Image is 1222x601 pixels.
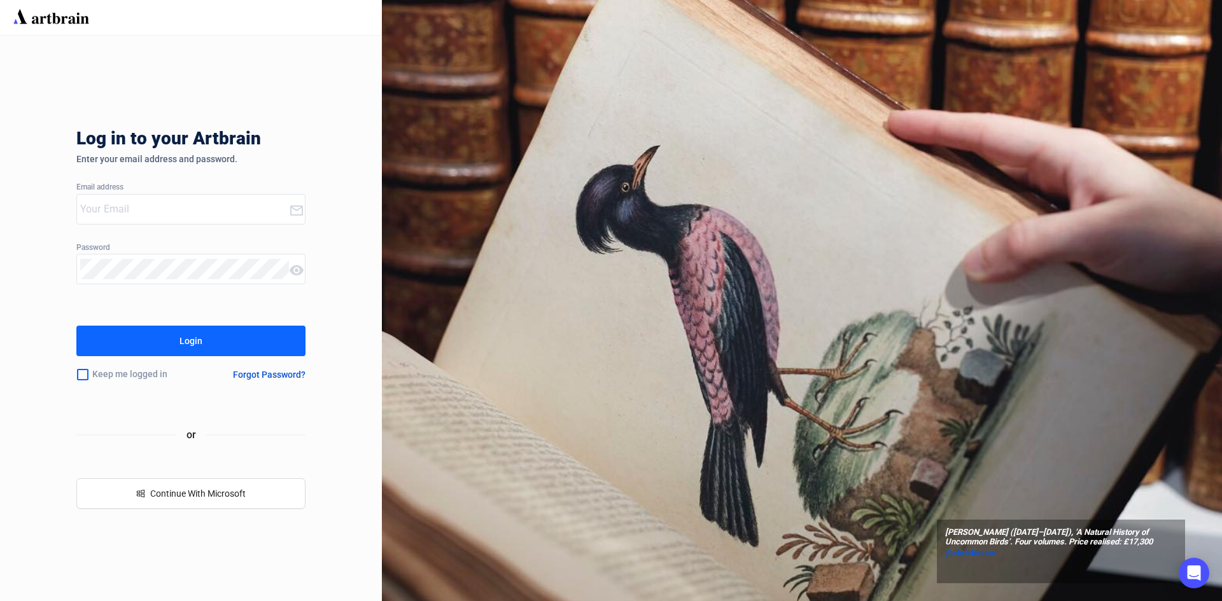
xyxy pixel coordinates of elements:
div: Password [76,244,305,252]
a: @christiesinc [945,547,1177,560]
input: Your Email [80,199,289,219]
span: windows [136,489,145,498]
span: @christiesinc [945,548,995,558]
span: [PERSON_NAME] ([DATE]–[DATE]), ‘A Natural History of Uncommon Birds’. Four volumes. Price realise... [945,528,1177,547]
button: Login [76,326,305,356]
div: Keep me logged in [76,361,202,388]
div: Login [179,331,202,351]
div: Forgot Password? [233,370,305,380]
div: Enter your email address and password. [76,154,305,164]
div: Open Intercom Messenger [1179,558,1209,588]
div: Email address [76,183,305,192]
div: Log in to your Artbrain [76,128,458,154]
span: Continue With Microsoft [150,488,246,499]
button: windowsContinue With Microsoft [76,478,305,509]
span: or [176,427,206,443]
